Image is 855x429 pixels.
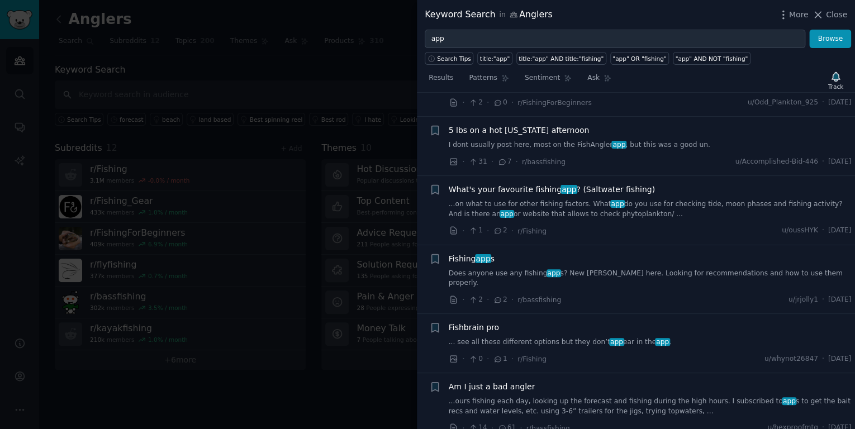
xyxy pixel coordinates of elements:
[525,73,560,83] span: Sentiment
[828,226,851,236] span: [DATE]
[449,337,852,347] a: ... see all these different options but they don’tappear in theapp.
[822,157,824,167] span: ·
[491,156,493,168] span: ·
[462,156,464,168] span: ·
[468,157,487,167] span: 31
[462,97,464,108] span: ·
[468,226,482,236] span: 1
[449,253,495,265] a: Fishingapps
[493,226,507,236] span: 2
[475,254,492,263] span: app
[782,397,797,405] span: app
[828,157,851,167] span: [DATE]
[828,354,851,364] span: [DATE]
[516,52,606,65] a: title:"app" AND title:"fishing"
[517,99,592,107] span: r/FishingForBeginners
[487,353,489,365] span: ·
[469,73,497,83] span: Patterns
[449,253,495,265] span: Fishing s
[764,354,818,364] span: u/whynot26847
[609,338,624,346] span: app
[610,52,669,65] a: "app" OR "fishing"
[788,295,818,305] span: u/jrjolly1
[487,97,489,108] span: ·
[462,294,464,306] span: ·
[511,225,514,237] span: ·
[462,225,464,237] span: ·
[828,295,851,305] span: [DATE]
[822,354,824,364] span: ·
[822,226,824,236] span: ·
[655,338,670,346] span: app
[789,9,809,21] span: More
[449,381,535,393] a: Am I just a bad angler
[583,69,615,92] a: Ask
[449,184,655,196] a: What's your favourite fishingapp? (Saltwater fishing)
[462,353,464,365] span: ·
[480,55,510,63] div: title:"app"
[511,294,514,306] span: ·
[487,294,489,306] span: ·
[437,55,471,63] span: Search Tips
[610,200,625,208] span: app
[675,55,748,63] div: "app" AND NOT "fishing"
[748,98,818,108] span: u/Odd_Plankton_925
[493,295,507,305] span: 2
[425,69,457,92] a: Results
[468,354,482,364] span: 0
[449,397,852,416] a: ...ours fishing each day, looking up the forecast and fishing during the high hours. I subscribed...
[521,69,576,92] a: Sentiment
[519,55,604,63] div: title:"app" AND title:"fishing"
[465,69,512,92] a: Patterns
[547,269,562,277] span: app
[499,10,505,20] span: in
[611,141,626,149] span: app
[425,8,553,22] div: Keyword Search Anglers
[449,322,499,333] a: Fishbrain pro
[449,125,590,136] a: 5 lbs on a hot [US_STATE] afternoon
[449,269,852,288] a: Does anyone use any fishingapps? New [PERSON_NAME] here. Looking for recommendations and how to u...
[522,158,566,166] span: r/bassfishing
[809,30,851,49] button: Browse
[493,98,507,108] span: 0
[497,157,511,167] span: 7
[828,98,851,108] span: [DATE]
[828,83,843,90] div: Track
[612,55,666,63] div: "app" OR "fishing"
[824,69,847,92] button: Track
[826,9,847,21] span: Close
[477,52,512,65] a: title:"app"
[517,296,561,304] span: r/bassfishing
[673,52,750,65] a: "app" AND NOT "fishing"
[449,140,852,150] a: I dont usually post here, most on the FishAnglerapp, but this was a good un.
[500,210,515,218] span: app
[822,295,824,305] span: ·
[515,156,517,168] span: ·
[493,354,507,364] span: 1
[812,9,847,21] button: Close
[487,225,489,237] span: ·
[425,52,473,65] button: Search Tips
[517,355,547,363] span: r/Fishing
[449,199,852,219] a: ...on what to use for other fishing factors. Whatappdo you use for checking tide, moon phases and...
[517,227,547,235] span: r/Fishing
[587,73,600,83] span: Ask
[425,30,805,49] input: Try a keyword related to your business
[468,98,482,108] span: 2
[735,157,818,167] span: u/Accomplished-Bid-446
[511,353,514,365] span: ·
[449,184,655,196] span: What's your favourite fishing ? (Saltwater fishing)
[511,97,514,108] span: ·
[468,295,482,305] span: 2
[560,185,577,194] span: app
[822,98,824,108] span: ·
[777,9,809,21] button: More
[429,73,453,83] span: Results
[782,226,818,236] span: u/oussHYK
